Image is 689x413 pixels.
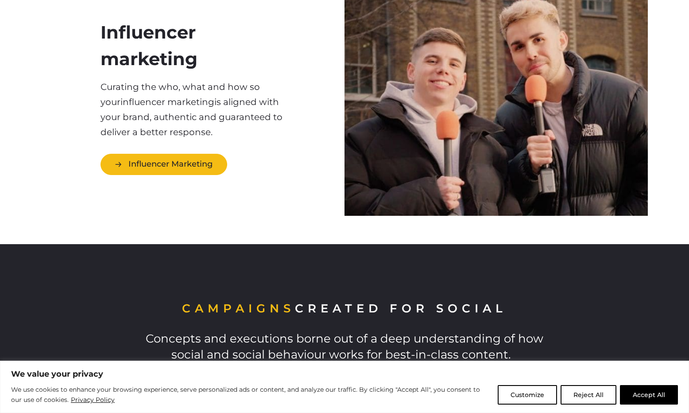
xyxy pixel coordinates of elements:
span: Campaigns [182,301,295,316]
a: Influencer Marketing [101,154,227,175]
h2: Influencer marketing [101,19,286,72]
button: Accept All [620,385,678,405]
span: is aligned with your brand, authentic and guaranteed to deliver a better response. [101,97,283,137]
h2: created for social [144,301,544,317]
p: We use cookies to enhance your browsing experience, serve personalized ads or content, and analyz... [11,385,491,405]
a: Privacy Policy [70,394,115,405]
button: Customize [498,385,557,405]
button: Reject All [561,385,616,405]
p: We value your privacy [11,369,678,379]
span: Curating the who, what and how so your [101,82,260,107]
span: . [508,347,511,362]
span: Concepts and executions borne out of a deep understanding of how social and social behaviour work... [146,331,543,362]
p: influencer marketing [101,79,286,140]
